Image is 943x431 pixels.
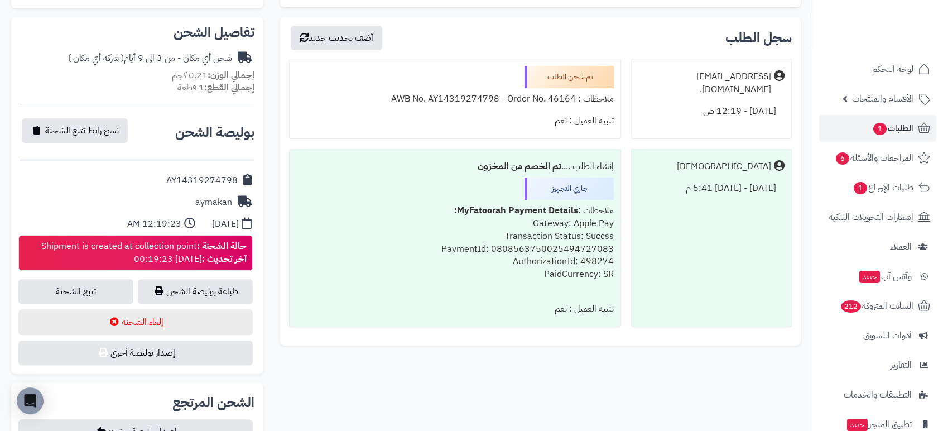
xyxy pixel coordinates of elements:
[202,252,247,266] strong: آخر تحديث :
[172,69,254,82] small: 0.21 كجم
[890,239,912,255] span: العملاء
[68,51,124,65] span: ( شركة أي مكان )
[819,233,936,260] a: العملاء
[858,269,912,284] span: وآتس آب
[454,204,578,217] b: MyFatoorah Payment Details:
[127,218,181,231] div: 12:19:23 AM
[525,66,614,88] div: تم شحن الطلب
[872,121,913,136] span: الطلبات
[840,298,913,314] span: السلات المتروكة
[638,100,785,122] div: [DATE] - 12:19 ص
[291,26,382,50] button: أضف تحديث جديد
[819,174,936,201] a: طلبات الإرجاع1
[138,279,253,304] a: طباعة بوليصة الشحن
[725,31,792,45] h3: سجل الطلب
[873,123,887,135] span: 1
[677,160,771,173] div: [DEMOGRAPHIC_DATA]
[204,81,254,94] strong: إجمالي القطع:
[478,160,561,173] b: تم الخصم من المخزون
[819,204,936,231] a: إشعارات التحويلات البنكية
[177,81,254,94] small: 1 قطعة
[212,218,239,231] div: [DATE]
[166,174,238,187] div: AY14319274798
[68,52,232,65] div: شحن أي مكان - من 3 الى 9 أيام
[296,298,614,320] div: تنبيه العميل : نعم
[18,309,253,335] button: إلغاء الشحنة
[859,271,880,283] span: جديد
[844,387,912,403] span: التطبيقات والخدمات
[296,200,614,298] div: ملاحظات : Gateway: Apple Pay Transaction Status: Succss PaymentId: 0808563750025494727083 Authori...
[853,180,913,195] span: طلبات الإرجاع
[18,279,133,304] a: تتبع الشحنة
[17,387,44,414] div: Open Intercom Messenger
[45,124,119,137] span: نسخ رابط تتبع الشحنة
[638,70,771,96] div: [EMAIL_ADDRESS][DOMAIN_NAME].
[22,118,128,143] button: نسخ رابط تتبع الشحنة
[841,300,861,313] span: 212
[819,115,936,142] a: الطلبات1
[41,240,247,266] div: Shipment is created at collection point [DATE] 00:19:23
[819,381,936,408] a: التطبيقات والخدمات
[208,69,254,82] strong: إجمالي الوزن:
[891,357,912,373] span: التقارير
[296,156,614,178] div: إنشاء الطلب ....
[20,26,254,39] h2: تفاصيل الشحن
[18,341,253,365] button: إصدار بوليصة أخرى
[819,263,936,290] a: وآتس آبجديد
[829,209,913,225] span: إشعارات التحويلات البنكية
[852,91,913,107] span: الأقسام والمنتجات
[525,178,614,200] div: جاري التجهيز
[819,145,936,171] a: المراجعات والأسئلة6
[197,240,247,253] strong: حالة الشحنة :
[175,126,254,139] h2: بوليصة الشحن
[819,322,936,349] a: أدوات التسويق
[872,61,913,77] span: لوحة التحكم
[195,196,232,209] div: aymakan
[296,88,614,110] div: ملاحظات : AWB No. AY14319274798 - Order No. 46164
[819,56,936,83] a: لوحة التحكم
[638,178,785,199] div: [DATE] - [DATE] 5:41 م
[172,396,254,409] h2: الشحن المرتجع
[854,182,867,194] span: 1
[819,352,936,379] a: التقارير
[835,150,913,166] span: المراجعات والأسئلة
[847,419,868,431] span: جديد
[863,328,912,343] span: أدوات التسويق
[296,110,614,132] div: تنبيه العميل : نعم
[867,31,932,55] img: logo-2.png
[836,152,849,165] span: 6
[819,293,936,319] a: السلات المتروكة212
